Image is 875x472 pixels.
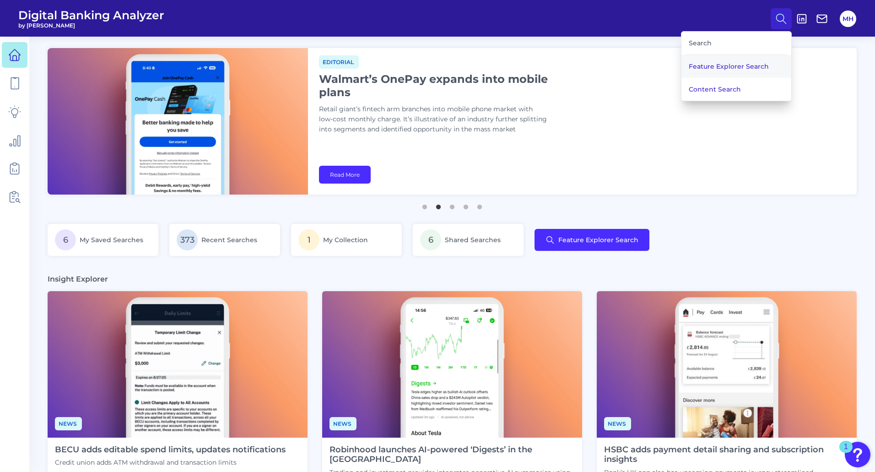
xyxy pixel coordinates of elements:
h3: Insight Explorer [48,274,108,284]
span: News [329,417,356,430]
button: Open Resource Center, 1 new notification [845,442,870,467]
button: Feature Explorer Search [535,229,649,251]
p: Retail giant’s fintech arm branches into mobile phone market with low-cost monthly charge. It’s i... [319,104,548,135]
button: 5 [475,200,484,209]
span: News [604,417,631,430]
a: News [329,419,356,428]
div: 1 [844,447,848,459]
button: 2 [434,200,443,209]
span: Shared Searches [445,236,501,244]
a: News [55,419,82,428]
h1: Walmart’s OnePay expands into mobile plans [319,72,548,99]
a: News [604,419,631,428]
button: Feature Explorer Search [681,55,791,78]
span: Recent Searches [201,236,257,244]
img: News - Phone.png [597,291,857,438]
span: 1 [298,229,319,250]
img: bannerImg [48,48,308,195]
h4: HSBC adds payment detail sharing and subscription insights [604,445,849,465]
a: 6My Saved Searches [48,224,158,256]
span: Digital Banking Analyzer [18,8,164,22]
h4: Robinhood launches AI-powered ‘Digests’ in the [GEOGRAPHIC_DATA] [329,445,575,465]
button: Content Search [681,78,791,101]
a: Editorial [319,57,359,66]
span: 373 [177,229,198,250]
a: Read More [319,166,371,184]
button: MH [840,11,856,27]
span: by [PERSON_NAME] [18,22,164,29]
p: Credit union adds ATM withdrawal and transaction limits [55,458,286,467]
a: 6Shared Searches [413,224,524,256]
span: My Collection [323,236,368,244]
span: My Saved Searches [80,236,143,244]
a: 1My Collection [291,224,402,256]
span: News [55,417,82,430]
span: Feature Explorer Search [558,236,638,244]
button: 4 [461,200,470,209]
span: 6 [55,229,76,250]
img: News - Phone (1).png [322,291,582,438]
span: 6 [420,229,441,250]
span: Editorial [319,55,359,69]
button: 1 [420,200,429,209]
button: 3 [448,200,457,209]
a: 373Recent Searches [169,224,280,256]
h4: BECU adds editable spend limits, updates notifications [55,445,286,455]
div: Search [685,32,788,55]
img: News - Phone (2).png [48,291,308,438]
